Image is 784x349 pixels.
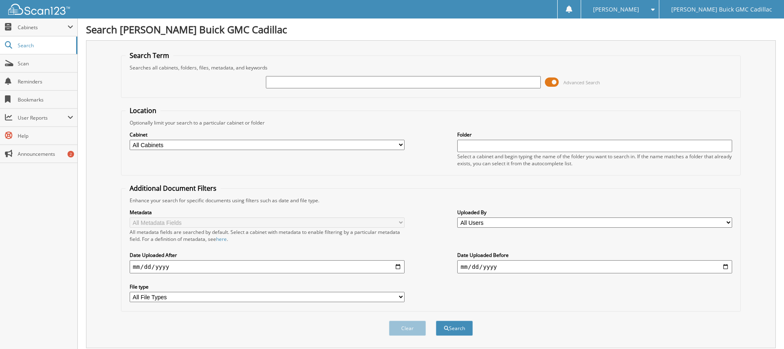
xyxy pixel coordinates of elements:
[216,236,227,243] a: here
[389,321,426,336] button: Clear
[457,153,732,167] div: Select a cabinet and begin typing the name of the folder you want to search in. If the name match...
[130,209,405,216] label: Metadata
[18,24,67,31] span: Cabinets
[671,7,772,12] span: [PERSON_NAME] Buick GMC Cadillac
[18,78,73,85] span: Reminders
[457,209,732,216] label: Uploaded By
[67,151,74,157] div: 2
[130,131,405,138] label: Cabinet
[18,150,73,157] span: Announcements
[18,42,72,49] span: Search
[126,51,173,60] legend: Search Term
[126,64,736,71] div: Searches all cabinets, folders, files, metadata, and keywords
[130,229,405,243] div: All metadata fields are searched by default. Select a cabinet with metadata to enable filtering b...
[126,197,736,204] div: Enhance your search for specific documents using filters such as date and file type.
[593,7,639,12] span: [PERSON_NAME]
[18,132,73,139] span: Help
[8,4,70,15] img: scan123-logo-white.svg
[126,106,161,115] legend: Location
[130,283,405,290] label: File type
[126,119,736,126] div: Optionally limit your search to a particular cabinet or folder
[18,60,73,67] span: Scan
[18,114,67,121] span: User Reports
[457,131,732,138] label: Folder
[130,252,405,259] label: Date Uploaded After
[457,260,732,273] input: end
[18,96,73,103] span: Bookmarks
[436,321,473,336] button: Search
[130,260,405,273] input: start
[126,184,221,193] legend: Additional Document Filters
[86,23,776,36] h1: Search [PERSON_NAME] Buick GMC Cadillac
[457,252,732,259] label: Date Uploaded Before
[563,79,600,86] span: Advanced Search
